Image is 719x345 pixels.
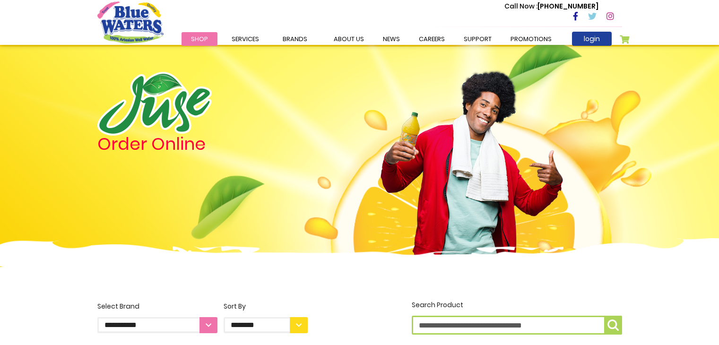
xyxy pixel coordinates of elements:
[232,34,259,43] span: Services
[572,32,612,46] a: login
[97,317,217,333] select: Select Brand
[97,136,308,153] h4: Order Online
[380,54,564,257] img: man.png
[97,72,212,136] img: logo
[409,32,454,46] a: careers
[97,302,217,333] label: Select Brand
[504,1,537,11] span: Call Now :
[412,316,622,335] input: Search Product
[324,32,373,46] a: about us
[224,302,308,311] div: Sort By
[191,34,208,43] span: Shop
[283,34,307,43] span: Brands
[97,1,164,43] a: store logo
[454,32,501,46] a: support
[607,319,619,331] img: search-icon.png
[412,300,622,335] label: Search Product
[504,1,598,11] p: [PHONE_NUMBER]
[224,317,308,333] select: Sort By
[373,32,409,46] a: News
[501,32,561,46] a: Promotions
[604,316,622,335] button: Search Product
